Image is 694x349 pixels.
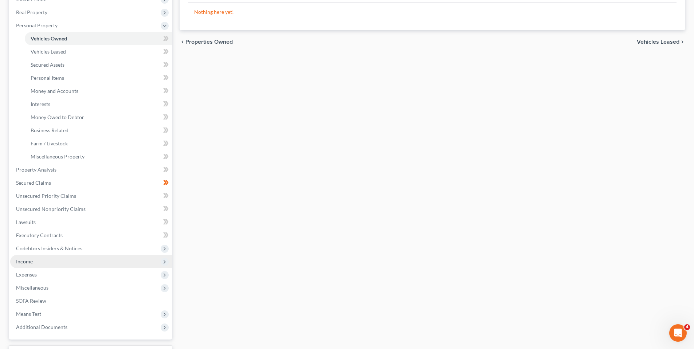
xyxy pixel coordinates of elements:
iframe: Intercom live chat [669,324,687,342]
span: Money Owed to Debtor [31,114,84,120]
a: Unsecured Priority Claims [10,189,172,203]
span: Farm / Livestock [31,140,68,146]
i: chevron_left [180,39,185,45]
a: Secured Claims [10,176,172,189]
span: 4 [684,324,690,330]
a: Executory Contracts [10,229,172,242]
span: Additional Documents [16,324,67,330]
a: Lawsuits [10,216,172,229]
a: Interests [25,98,172,111]
span: Lawsuits [16,219,36,225]
span: Property Analysis [16,166,56,173]
span: Personal Items [31,75,64,81]
a: Farm / Livestock [25,137,172,150]
a: Property Analysis [10,163,172,176]
a: Miscellaneous Property [25,150,172,163]
a: Personal Items [25,71,172,85]
span: Unsecured Priority Claims [16,193,76,199]
span: Vehicles Leased [31,48,66,55]
span: Personal Property [16,22,58,28]
span: Secured Assets [31,62,64,68]
a: Vehicles Owned [25,32,172,45]
span: Interests [31,101,50,107]
a: Money and Accounts [25,85,172,98]
span: Executory Contracts [16,232,63,238]
span: Means Test [16,311,41,317]
span: Real Property [16,9,47,15]
a: SOFA Review [10,294,172,307]
a: Secured Assets [25,58,172,71]
a: Unsecured Nonpriority Claims [10,203,172,216]
a: Vehicles Leased [25,45,172,58]
button: Vehicles Leased chevron_right [637,39,685,45]
button: chevron_left Properties Owned [180,39,233,45]
span: SOFA Review [16,298,46,304]
span: Money and Accounts [31,88,78,94]
span: Properties Owned [185,39,233,45]
span: Secured Claims [16,180,51,186]
span: Expenses [16,271,37,278]
span: Miscellaneous [16,285,48,291]
span: Vehicles Owned [31,35,67,42]
a: Business Related [25,124,172,137]
span: Miscellaneous Property [31,153,85,160]
p: Nothing here yet! [194,8,671,16]
a: Money Owed to Debtor [25,111,172,124]
span: Income [16,258,33,264]
i: chevron_right [679,39,685,45]
span: Vehicles Leased [637,39,679,45]
span: Unsecured Nonpriority Claims [16,206,86,212]
span: Business Related [31,127,68,133]
span: Codebtors Insiders & Notices [16,245,82,251]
